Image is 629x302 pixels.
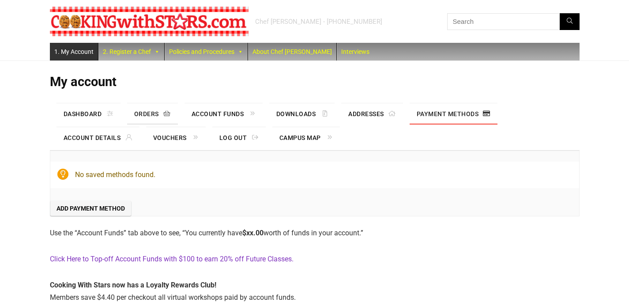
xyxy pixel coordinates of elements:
[165,43,248,60] a: Policies and Procedures
[50,201,131,216] a: Add payment method
[50,7,249,36] img: Chef Paula's Cooking With Stars
[242,229,253,237] span: $xx
[242,229,264,237] span: .00
[56,103,121,125] a: Dashboard
[50,43,98,60] a: 1. My Account
[447,13,580,30] input: Search
[50,103,580,151] nav: Account pages
[410,103,497,125] a: Payment methods
[341,103,403,125] a: Addresses
[560,13,580,30] button: Search
[50,162,579,188] div: No saved methods found.
[146,127,206,148] a: Vouchers
[255,17,382,26] div: Chef [PERSON_NAME] - [PHONE_NUMBER]
[212,127,266,148] a: Log out
[56,127,139,148] a: Account details
[337,43,374,60] a: Interviews
[50,227,580,239] p: Use the “Account Funds” tab above to see, “You currently have worth of funds in your account.”
[50,74,580,89] h1: My account
[50,255,294,263] a: Click Here to Top-off Account Funds with $100 to earn 20% off Future Classes.
[269,103,335,125] a: Downloads
[185,103,263,125] a: Account Funds
[50,281,216,289] strong: Cooking With Stars now has a Loyalty Rewards Club!
[127,103,178,125] a: Orders
[248,43,336,60] a: About Chef [PERSON_NAME]
[98,43,164,60] a: 2. Register a Chef
[272,127,340,148] a: Campus Map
